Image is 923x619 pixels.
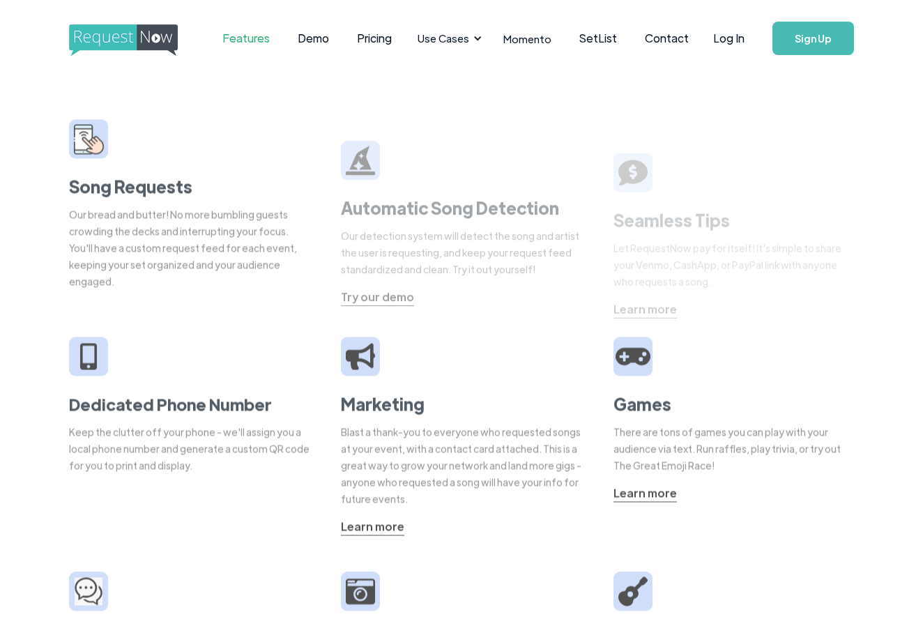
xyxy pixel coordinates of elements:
img: smarphone [74,124,104,154]
img: iphone [80,343,97,370]
a: Demo [284,17,343,60]
a: Learn more [613,301,677,319]
img: camera icon [75,577,102,606]
div: Keep the clutter off your phone - we'll assign you a local phone number and generate a custom QR ... [69,423,310,473]
img: camera icon [346,576,375,606]
img: tip sign [618,158,648,188]
a: Momento [489,18,565,59]
a: Pricing [343,17,406,60]
a: SetList [565,17,631,60]
div: Our detection system will detect the song and artist the user is requesting, and keep your reques... [341,227,581,277]
div: Learn more [613,301,677,318]
div: There are tons of games you can play with your audience via text. Run raffles, play trivia, or tr... [613,423,854,473]
img: requestnow logo [69,24,204,56]
div: Try our demo [341,289,414,305]
a: Contact [631,17,703,60]
a: Learn more [341,518,404,535]
img: video game [615,342,650,370]
div: Our bread and butter! No more bumbling guests crowding the decks and interrupting your focus. You... [69,206,310,289]
div: Use Cases [418,31,469,46]
strong: Seamless Tips [613,209,730,231]
div: Let RequestNow pay for itself! It's simple to share your Venmo, CashApp, or PayPal link with anyo... [613,240,854,290]
img: wizard hat [346,146,375,175]
div: Blast a thank-you to everyone who requested songs at your event, with a contact card attached. Th... [341,423,581,507]
a: Learn more [613,484,677,502]
a: Sign Up [772,22,854,55]
img: guitar [618,576,648,606]
strong: Song Requests [69,175,192,197]
a: Features [208,17,284,60]
strong: Marketing [341,392,425,414]
img: megaphone [346,344,375,369]
a: home [69,24,174,52]
strong: Dedicated Phone Number [69,392,272,415]
strong: Games [613,392,671,414]
a: Log In [699,14,758,63]
a: Try our demo [341,289,414,306]
div: Use Cases [409,17,486,60]
strong: Automatic Song Detection [341,197,559,218]
div: Learn more [613,484,677,501]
